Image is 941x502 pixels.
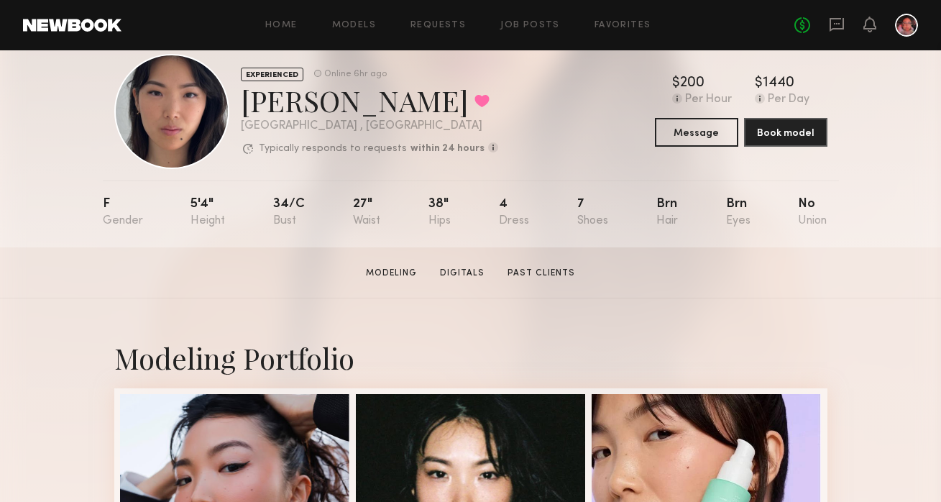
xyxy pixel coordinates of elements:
[241,68,303,81] div: EXPERIENCED
[332,21,376,30] a: Models
[324,70,387,79] div: Online 6hr ago
[768,93,809,106] div: Per Day
[656,198,678,227] div: Brn
[685,93,732,106] div: Per Hour
[353,198,380,227] div: 27"
[259,144,407,154] p: Typically responds to requests
[763,76,794,91] div: 1440
[241,120,498,132] div: [GEOGRAPHIC_DATA] , [GEOGRAPHIC_DATA]
[744,118,827,147] button: Book model
[191,198,225,227] div: 5'4"
[114,339,827,377] div: Modeling Portfolio
[798,198,827,227] div: No
[502,267,581,280] a: Past Clients
[428,198,451,227] div: 38"
[265,21,298,30] a: Home
[595,21,651,30] a: Favorites
[499,198,529,227] div: 4
[755,76,763,91] div: $
[241,81,498,119] div: [PERSON_NAME]
[680,76,704,91] div: 200
[655,118,738,147] button: Message
[726,198,750,227] div: Brn
[360,267,423,280] a: Modeling
[103,198,143,227] div: F
[434,267,490,280] a: Digitals
[577,198,608,227] div: 7
[500,21,560,30] a: Job Posts
[273,198,305,227] div: 34/c
[672,76,680,91] div: $
[410,21,466,30] a: Requests
[410,144,485,154] b: within 24 hours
